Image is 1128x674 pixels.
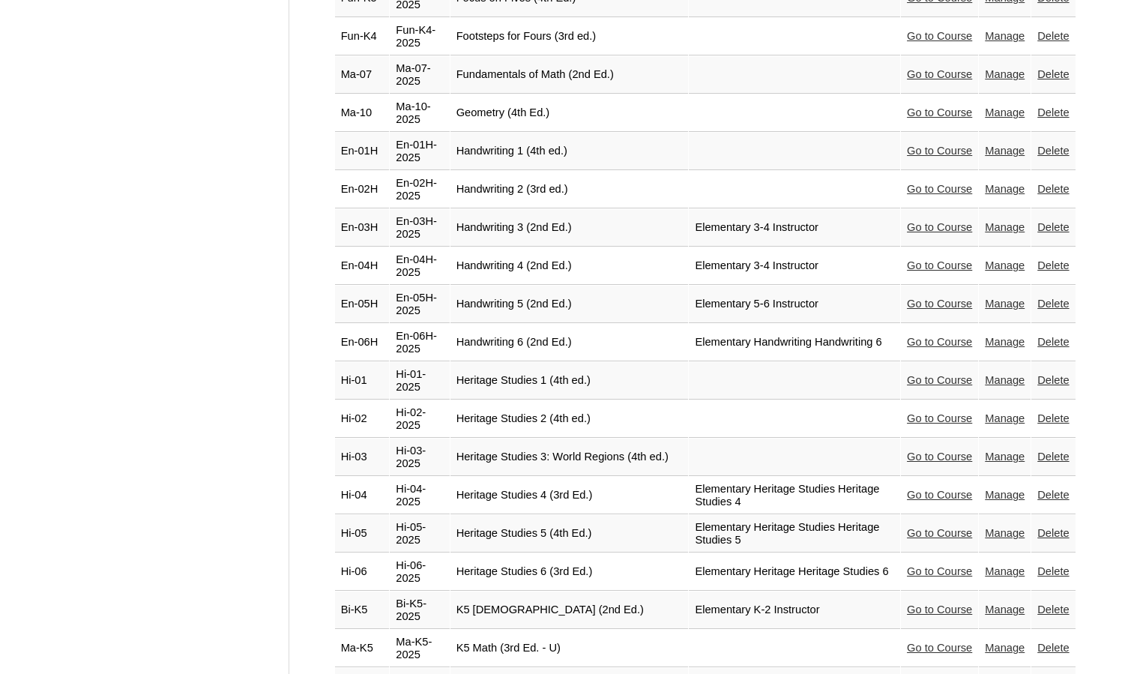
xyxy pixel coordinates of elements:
[390,56,449,94] td: Ma-07-2025
[390,324,449,361] td: En-06H-2025
[390,592,449,629] td: Bi-K5-2025
[450,515,689,553] td: Heritage Studies 5 (4th Ed.)
[689,553,900,591] td: Elementary Heritage Heritage Studies 6
[1037,604,1069,616] a: Delete
[985,604,1025,616] a: Manage
[907,374,972,386] a: Go to Course
[450,592,689,629] td: K5 [DEMOGRAPHIC_DATA] (2nd Ed.)
[985,489,1025,501] a: Manage
[335,553,390,591] td: Hi-06
[450,400,689,438] td: Heritage Studies 2 (4th ed.)
[1037,412,1069,424] a: Delete
[985,527,1025,539] a: Manage
[985,374,1025,386] a: Manage
[907,68,972,80] a: Go to Course
[390,133,449,170] td: En-01H-2025
[335,286,390,323] td: En-05H
[450,209,689,247] td: Handwriting 3 (2nd Ed.)
[450,477,689,514] td: Heritage Studies 4 (3rd Ed.)
[335,439,390,476] td: Hi-03
[907,145,972,157] a: Go to Course
[985,259,1025,271] a: Manage
[450,94,689,132] td: Geometry (4th Ed.)
[907,412,972,424] a: Go to Course
[907,298,972,310] a: Go to Course
[1037,451,1069,463] a: Delete
[985,145,1025,157] a: Manage
[1037,374,1069,386] a: Delete
[985,106,1025,118] a: Manage
[390,362,449,400] td: Hi-01-2025
[1037,145,1069,157] a: Delete
[450,324,689,361] td: Handwriting 6 (2nd Ed.)
[985,412,1025,424] a: Manage
[335,209,390,247] td: En-03H
[907,259,972,271] a: Go to Course
[390,553,449,591] td: Hi-06-2025
[335,515,390,553] td: Hi-05
[689,247,900,285] td: Elementary 3-4 Instructor
[1037,68,1069,80] a: Delete
[907,604,972,616] a: Go to Course
[1037,106,1069,118] a: Delete
[450,439,689,476] td: Heritage Studies 3: World Regions (4th ed.)
[689,209,900,247] td: Elementary 3-4 Instructor
[907,489,972,501] a: Go to Course
[985,298,1025,310] a: Manage
[1037,221,1069,233] a: Delete
[450,553,689,591] td: Heritage Studies 6 (3rd Ed.)
[985,68,1025,80] a: Manage
[335,477,390,514] td: Hi-04
[1037,527,1069,539] a: Delete
[907,183,972,195] a: Go to Course
[335,324,390,361] td: En-06H
[907,221,972,233] a: Go to Course
[390,18,449,55] td: Fun-K4-2025
[335,362,390,400] td: Hi-01
[907,451,972,463] a: Go to Course
[450,247,689,285] td: Handwriting 4 (2nd Ed.)
[1037,336,1069,348] a: Delete
[985,451,1025,463] a: Manage
[1037,30,1069,42] a: Delete
[450,630,689,667] td: K5 Math (3rd Ed. - U)
[450,18,689,55] td: Footsteps for Fours (3rd ed.)
[335,18,390,55] td: Fun-K4
[907,30,972,42] a: Go to Course
[390,286,449,323] td: En-05H-2025
[390,630,449,667] td: Ma-K5-2025
[689,515,900,553] td: Elementary Heritage Studies Heritage Studies 5
[450,286,689,323] td: Handwriting 5 (2nd Ed.)
[335,56,390,94] td: Ma-07
[985,221,1025,233] a: Manage
[335,400,390,438] td: Hi-02
[985,642,1025,654] a: Manage
[390,171,449,208] td: En-02H-2025
[907,642,972,654] a: Go to Course
[1037,259,1069,271] a: Delete
[335,94,390,132] td: Ma-10
[450,133,689,170] td: Handwriting 1 (4th ed.)
[390,209,449,247] td: En-03H-2025
[985,336,1025,348] a: Manage
[907,527,972,539] a: Go to Course
[689,324,900,361] td: Elementary Handwriting Handwriting 6
[689,286,900,323] td: Elementary 5-6 Instructor
[390,400,449,438] td: Hi-02-2025
[907,565,972,577] a: Go to Course
[450,56,689,94] td: Fundamentals of Math (2nd Ed.)
[985,183,1025,195] a: Manage
[335,592,390,629] td: Bi-K5
[689,592,900,629] td: Elementary K-2 Instructor
[1037,565,1069,577] a: Delete
[390,439,449,476] td: Hi-03-2025
[985,565,1025,577] a: Manage
[1037,298,1069,310] a: Delete
[390,515,449,553] td: Hi-05-2025
[689,477,900,514] td: Elementary Heritage Studies Heritage Studies 4
[450,362,689,400] td: Heritage Studies 1 (4th ed.)
[335,133,390,170] td: En-01H
[1037,489,1069,501] a: Delete
[335,630,390,667] td: Ma-K5
[450,171,689,208] td: Handwriting 2 (3rd ed.)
